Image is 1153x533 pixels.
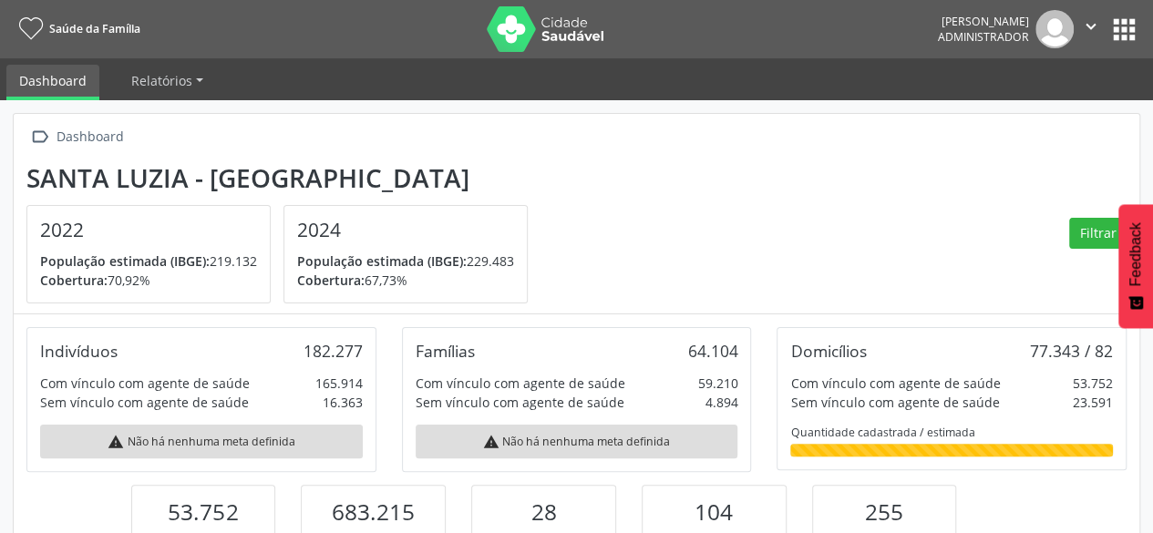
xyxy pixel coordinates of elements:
[687,341,737,361] div: 64.104
[40,252,210,270] span: População estimada (IBGE):
[1074,10,1108,48] button: 
[49,21,140,36] span: Saúde da Família
[1118,204,1153,328] button: Feedback - Mostrar pesquisa
[416,341,475,361] div: Famílias
[1035,10,1074,48] img: img
[168,497,238,527] span: 53.752
[118,65,216,97] a: Relatórios
[26,124,53,150] i: 
[1108,14,1140,46] button: apps
[40,374,250,393] div: Com vínculo com agente de saúde
[790,393,999,412] div: Sem vínculo com agente de saúde
[297,219,514,241] h4: 2024
[53,124,127,150] div: Dashboard
[40,219,257,241] h4: 2022
[790,374,1000,393] div: Com vínculo com agente de saúde
[40,272,108,289] span: Cobertura:
[108,434,124,450] i: warning
[297,272,365,289] span: Cobertura:
[790,425,1113,440] div: Quantidade cadastrada / estimada
[530,497,556,527] span: 28
[416,425,738,458] div: Não há nenhuma meta definida
[13,14,140,44] a: Saúde da Família
[131,72,192,89] span: Relatórios
[315,374,363,393] div: 165.914
[790,341,866,361] div: Domicílios
[26,163,540,193] div: Santa Luzia - [GEOGRAPHIC_DATA]
[695,497,733,527] span: 104
[6,65,99,100] a: Dashboard
[865,497,903,527] span: 255
[416,374,625,393] div: Com vínculo com agente de saúde
[297,251,514,271] p: 229.483
[1073,393,1113,412] div: 23.591
[416,393,624,412] div: Sem vínculo com agente de saúde
[304,341,363,361] div: 182.277
[1069,218,1127,249] button: Filtrar
[40,425,363,458] div: Não há nenhuma meta definida
[697,374,737,393] div: 59.210
[332,497,415,527] span: 683.215
[40,341,118,361] div: Indivíduos
[1073,374,1113,393] div: 53.752
[705,393,737,412] div: 4.894
[297,252,467,270] span: População estimada (IBGE):
[483,434,499,450] i: warning
[1127,222,1144,286] span: Feedback
[297,271,514,290] p: 67,73%
[40,271,257,290] p: 70,92%
[26,124,127,150] a:  Dashboard
[1081,16,1101,36] i: 
[40,251,257,271] p: 219.132
[1030,341,1113,361] div: 77.343 / 82
[938,29,1029,45] span: Administrador
[938,14,1029,29] div: [PERSON_NAME]
[323,393,363,412] div: 16.363
[40,393,249,412] div: Sem vínculo com agente de saúde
